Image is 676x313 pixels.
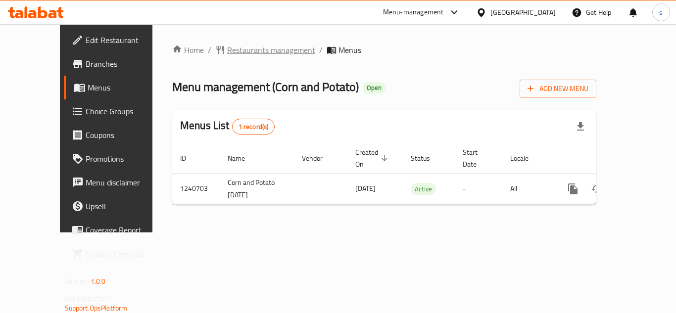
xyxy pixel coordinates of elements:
span: Branches [86,58,165,70]
td: All [502,173,553,204]
span: [DATE] [355,182,376,195]
a: Promotions [64,147,173,171]
span: Restaurants management [227,44,315,56]
span: Upsell [86,200,165,212]
a: Edit Restaurant [64,28,173,52]
button: more [561,177,585,201]
li: / [208,44,211,56]
span: Status [411,152,443,164]
span: Created On [355,146,391,170]
div: Active [411,183,436,195]
a: Coverage Report [64,218,173,242]
a: Coupons [64,123,173,147]
span: Menus [88,82,165,93]
span: Coverage Report [86,224,165,236]
a: Choice Groups [64,99,173,123]
td: - [455,173,502,204]
span: Grocery Checklist [86,248,165,260]
span: Choice Groups [86,105,165,117]
span: Get support on: [65,292,110,305]
span: Promotions [86,153,165,165]
span: Start Date [463,146,490,170]
span: Edit Restaurant [86,34,165,46]
table: enhanced table [172,143,664,205]
div: Open [363,82,386,94]
span: Open [363,84,386,92]
a: Menu disclaimer [64,171,173,194]
button: Add New Menu [520,80,596,98]
div: [GEOGRAPHIC_DATA] [490,7,556,18]
h2: Menus List [180,118,275,134]
span: Menus [338,44,361,56]
span: Menu management ( Corn and Potato ) [172,76,359,98]
span: Active [411,183,436,195]
span: Coupons [86,129,165,141]
a: Upsell [64,194,173,218]
span: Name [228,152,258,164]
span: s [659,7,663,18]
div: Total records count [232,119,275,134]
nav: breadcrumb [172,44,596,56]
a: Menus [64,76,173,99]
th: Actions [553,143,664,174]
span: Locale [510,152,541,164]
div: Menu-management [383,6,444,18]
span: ID [180,152,199,164]
div: Export file [569,115,592,138]
td: 1240703 [172,173,220,204]
a: Branches [64,52,173,76]
a: Grocery Checklist [64,242,173,266]
a: Home [172,44,204,56]
span: Menu disclaimer [86,177,165,188]
td: Corn and Potato [DATE] [220,173,294,204]
li: / [319,44,323,56]
button: Change Status [585,177,609,201]
span: 1 record(s) [233,122,275,132]
span: Add New Menu [528,83,588,95]
span: Version: [65,275,89,288]
a: Restaurants management [215,44,315,56]
span: 1.0.0 [91,275,106,288]
span: Vendor [302,152,336,164]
